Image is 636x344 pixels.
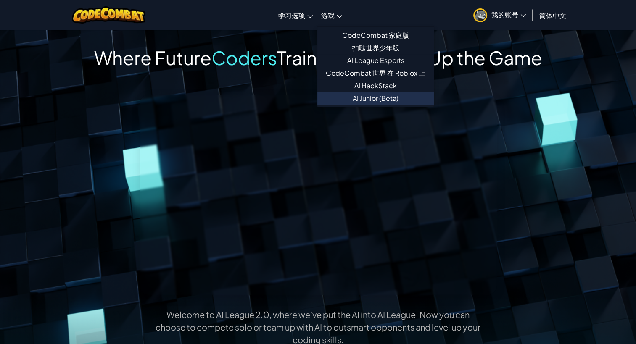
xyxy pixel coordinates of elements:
a: 学习选项 [274,4,317,26]
p: Welcome to AI League 2.0, where we’ve put the AI into AI League! Now you can [16,309,620,320]
span: 简体中文 [539,11,566,20]
span: Train and [277,46,353,69]
a: 我的账号 [469,2,530,28]
a: CodeCombat 世界 在 Roblox 上 [317,67,434,79]
a: AI Junior (Beta) [317,92,434,105]
a: 游戏 [317,4,346,26]
a: 简体中文 [535,4,570,26]
span: 游戏 [321,11,335,20]
a: AI HackStack [317,79,434,92]
span: Where Future [94,46,211,69]
span: Coders [211,46,277,69]
span: Levels Up the Game [370,46,542,69]
img: CodeCombat logo [72,6,145,24]
span: 我的账号 [491,10,526,19]
a: AI League Esports [317,54,434,67]
span: 学习选项 [278,11,305,20]
img: avatar [473,8,487,22]
a: CodeCombat 家庭版 [317,29,434,42]
p: choose to compete solo or team up with AI to outsmart opponents and level up your [16,321,620,333]
a: 扣哒世界少年版 [317,42,434,54]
